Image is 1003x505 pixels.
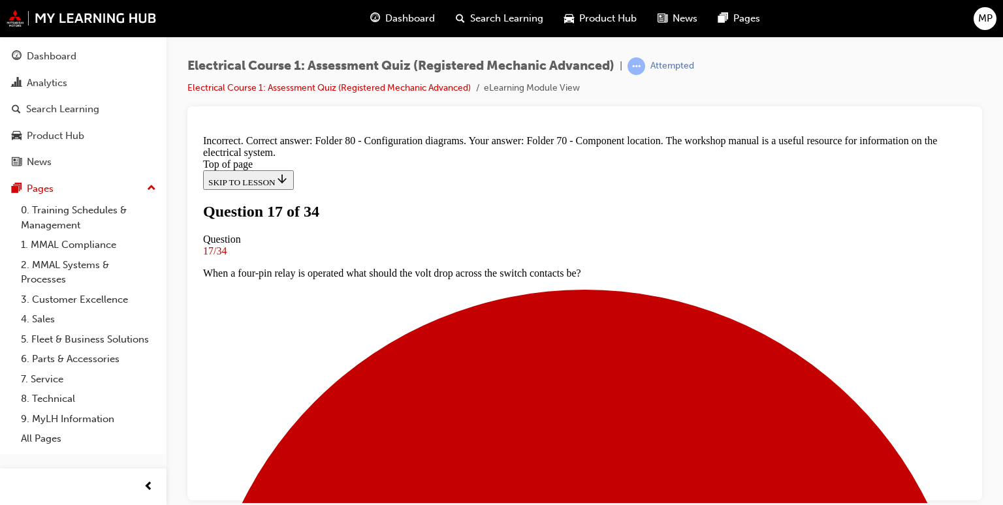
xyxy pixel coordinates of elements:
span: pages-icon [718,10,728,27]
a: guage-iconDashboard [360,5,445,32]
div: Product Hub [27,129,84,144]
li: eLearning Module View [484,81,580,96]
span: up-icon [147,180,156,197]
span: news-icon [658,10,667,27]
span: chart-icon [12,78,22,89]
div: Dashboard [27,49,76,64]
span: Electrical Course 1: Assessment Quiz (Registered Mechanic Advanced) [187,59,614,74]
a: car-iconProduct Hub [554,5,647,32]
span: guage-icon [12,51,22,63]
a: pages-iconPages [708,5,771,32]
a: News [5,150,161,174]
a: news-iconNews [647,5,708,32]
a: 4. Sales [16,309,161,329]
span: car-icon [564,10,574,27]
span: car-icon [12,130,22,142]
a: 2. MMAL Systems & Processes [16,255,161,290]
a: 0. Training Schedules & Management [16,200,161,235]
a: 3. Customer Excellence [16,290,161,310]
a: Dashboard [5,44,161,69]
button: Pages [5,177,161,201]
div: Top of page [5,29,769,40]
span: pages-icon [12,183,22,195]
span: SKIP TO LESSON [10,48,91,57]
a: Analytics [5,71,161,95]
span: | [620,59,622,74]
a: 6. Parts & Accessories [16,349,161,369]
span: News [673,11,697,26]
div: Incorrect. Correct answer: Folder 80 - Configuration diagrams. Your answer: Folder 70 - Component... [5,5,769,29]
h1: Question 17 of 34 [5,73,769,91]
div: 17/34 [5,115,769,127]
a: 9. MyLH Information [16,409,161,429]
span: MP [978,11,993,26]
a: 7. Service [16,369,161,390]
span: Dashboard [385,11,435,26]
div: Question [5,104,769,115]
div: News [27,155,52,170]
a: Product Hub [5,124,161,148]
div: Analytics [27,76,67,91]
img: mmal [7,10,157,27]
span: prev-icon [144,479,153,495]
a: All Pages [16,429,161,449]
a: Electrical Course 1: Assessment Quiz (Registered Mechanic Advanced) [187,82,471,93]
span: search-icon [456,10,465,27]
div: Pages [27,181,54,196]
span: search-icon [12,104,21,115]
button: MP [974,7,996,30]
div: Search Learning [26,102,99,117]
span: news-icon [12,157,22,168]
p: When a four-pin relay is operated what should the volt drop across the switch contacts be? [5,138,769,149]
a: search-iconSearch Learning [445,5,554,32]
span: Search Learning [470,11,543,26]
a: Search Learning [5,97,161,121]
a: 5. Fleet & Business Solutions [16,329,161,350]
button: DashboardAnalyticsSearch LearningProduct HubNews [5,42,161,177]
span: Pages [733,11,760,26]
span: learningRecordVerb_ATTEMPT-icon [628,57,645,75]
span: guage-icon [370,10,380,27]
a: 1. MMAL Compliance [16,235,161,255]
span: Product Hub [579,11,637,26]
a: 8. Technical [16,389,161,409]
button: SKIP TO LESSON [5,40,96,60]
div: Attempted [650,60,694,72]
